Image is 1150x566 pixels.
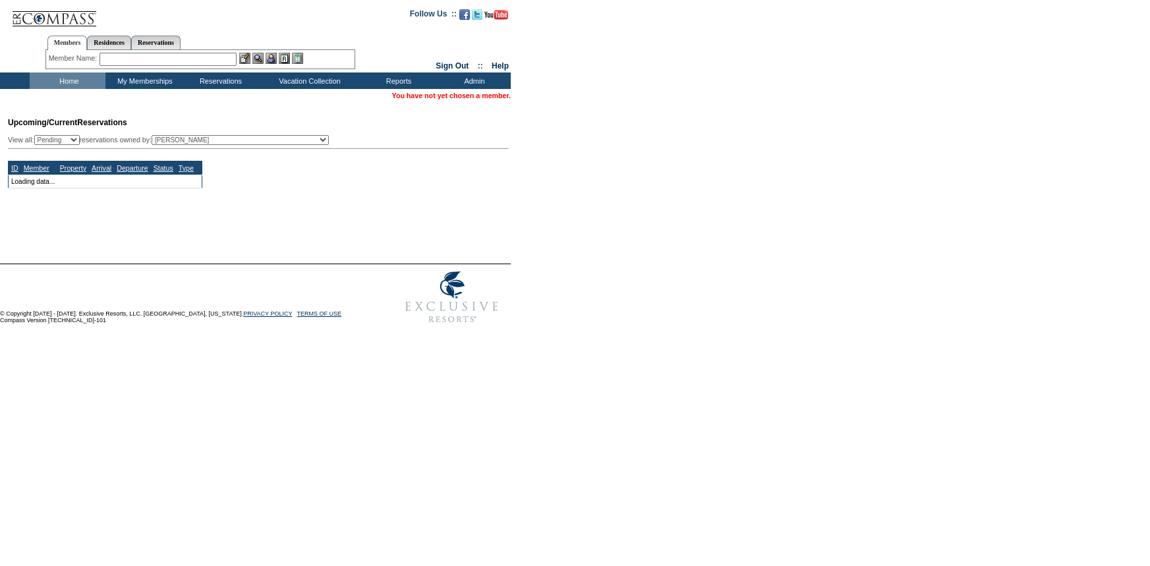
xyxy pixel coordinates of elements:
img: b_calculator.gif [292,53,303,64]
img: Follow us on Twitter [472,9,482,20]
td: Admin [435,72,511,89]
span: :: [478,61,483,71]
span: Upcoming/Current [8,118,77,127]
a: Property [60,164,86,172]
a: Subscribe to our YouTube Channel [484,13,508,21]
td: Home [30,72,105,89]
a: Member [24,164,49,172]
span: You have not yet chosen a member. [392,92,511,99]
a: Status [154,164,173,172]
img: Impersonate [266,53,277,64]
a: Type [179,164,194,172]
div: View all: reservations owned by: [8,135,335,145]
a: PRIVACY POLICY [243,310,292,317]
span: Reservations [8,118,127,127]
a: Help [492,61,509,71]
a: Sign Out [436,61,469,71]
td: Follow Us :: [410,8,457,24]
a: Departure [117,164,148,172]
img: Subscribe to our YouTube Channel [484,10,508,20]
img: b_edit.gif [239,53,250,64]
td: Loading data... [9,175,202,188]
td: Reservations [181,72,257,89]
a: Reservations [131,36,181,49]
a: Arrival [92,164,111,172]
img: Exclusive Resorts [393,264,511,330]
a: Members [47,36,88,50]
img: Become our fan on Facebook [459,9,470,20]
img: View [252,53,264,64]
td: My Memberships [105,72,181,89]
img: Reservations [279,53,290,64]
a: Residences [87,36,131,49]
a: TERMS OF USE [297,310,342,317]
div: Member Name: [49,53,100,64]
a: Become our fan on Facebook [459,13,470,21]
td: Vacation Collection [257,72,359,89]
a: ID [11,164,18,172]
td: Reports [359,72,435,89]
a: Follow us on Twitter [472,13,482,21]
